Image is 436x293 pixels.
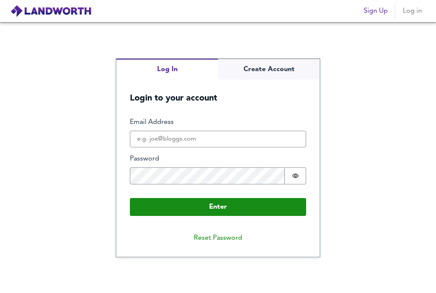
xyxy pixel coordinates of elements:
button: Enter [130,198,306,216]
h5: Login to your account [116,80,320,104]
button: Create Account [218,59,320,80]
button: Log in [399,3,426,20]
button: Log In [116,59,218,80]
button: Show password [285,167,306,184]
img: logo [10,5,92,17]
input: e.g. joe@bloggs.com [130,131,306,148]
span: Sign Up [364,5,388,17]
label: Password [130,154,306,164]
label: Email Address [130,118,306,127]
button: Sign Up [360,3,391,20]
span: Log in [402,5,422,17]
button: Reset Password [187,230,249,247]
